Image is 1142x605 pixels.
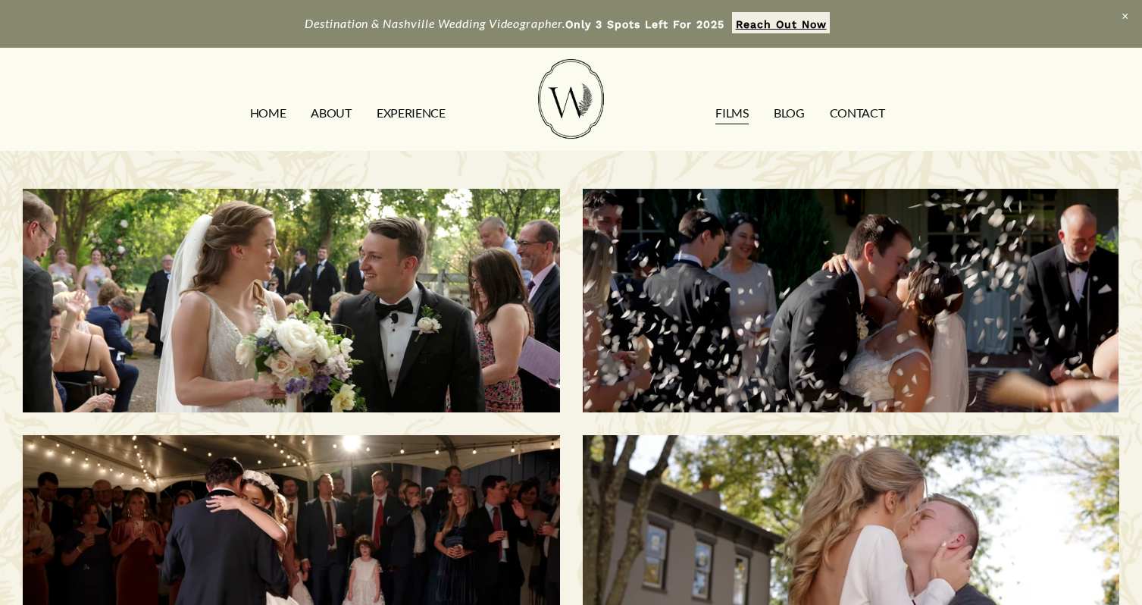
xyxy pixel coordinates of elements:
img: Wild Fern Weddings [538,59,603,139]
a: EXPERIENCE [377,101,446,125]
a: Morgan & Tommy | Nashville, TN [23,189,559,412]
strong: Reach Out Now [736,18,827,30]
a: HOME [250,101,286,125]
a: ABOUT [311,101,351,125]
a: FILMS [715,101,748,125]
a: Blog [774,101,805,125]
a: Savannah & Tommy | Nashville, TN [583,189,1119,412]
a: CONTACT [830,101,885,125]
a: Reach Out Now [732,12,830,33]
